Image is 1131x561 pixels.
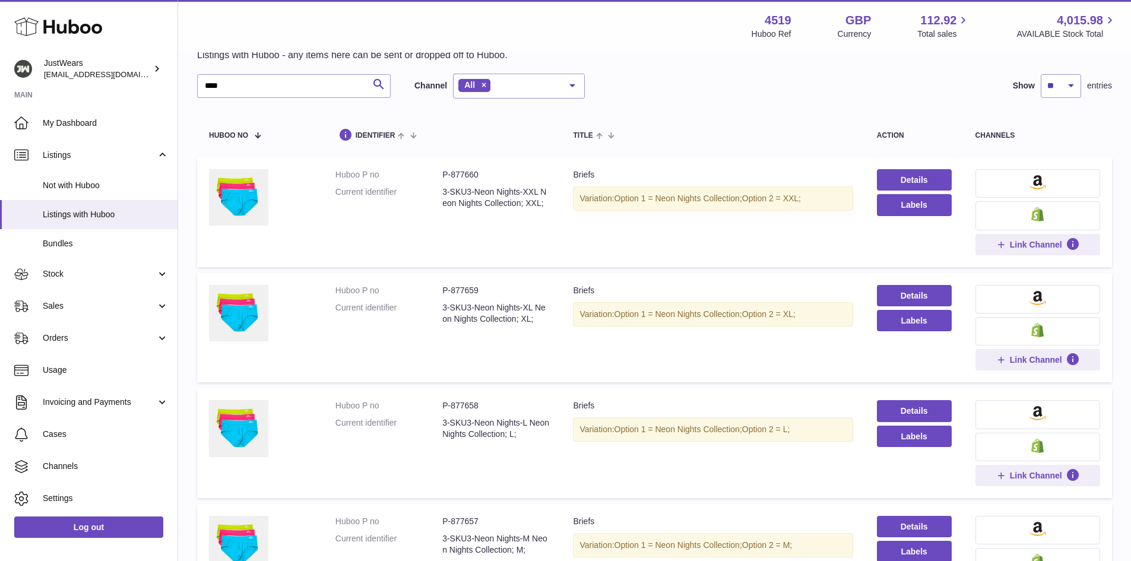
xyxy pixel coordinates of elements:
[975,349,1100,370] button: Link Channel
[442,400,549,411] dd: P-877658
[335,186,442,209] dt: Current identifier
[209,285,268,341] img: Briefs
[442,516,549,527] dd: P-877657
[1087,80,1112,91] span: entries
[752,28,791,40] div: Huboo Ref
[1029,522,1046,536] img: amazon-small.png
[742,194,801,203] span: Option 2 = XXL;
[877,194,952,215] button: Labels
[44,58,151,80] div: JustWears
[877,285,952,306] a: Details
[573,169,853,180] div: Briefs
[877,132,952,140] div: action
[209,169,268,226] img: Briefs
[573,533,853,557] div: Variation:
[573,516,853,527] div: Briefs
[442,285,549,296] dd: P-877659
[335,169,442,180] dt: Huboo P no
[209,132,248,140] span: Huboo no
[442,186,549,209] dd: 3-SKU3-Neon Nights-XXL Neon Nights Collection; XXL;
[335,417,442,440] dt: Current identifier
[335,516,442,527] dt: Huboo P no
[14,60,32,78] img: internalAdmin-4519@internal.huboo.com
[442,417,549,440] dd: 3-SKU3-Neon Nights-L Neon Nights Collection; L;
[44,69,175,79] span: [EMAIL_ADDRESS][DOMAIN_NAME]
[975,234,1100,255] button: Link Channel
[43,300,156,312] span: Sales
[1031,323,1044,337] img: shopify-small.png
[917,28,970,40] span: Total sales
[1029,175,1046,189] img: amazon-small.png
[14,516,163,538] a: Log out
[356,132,395,140] span: identifier
[1016,12,1117,40] a: 4,015.98 AVAILABLE Stock Total
[43,118,169,129] span: My Dashboard
[877,516,952,537] a: Details
[917,12,970,40] a: 112.92 Total sales
[573,132,593,140] span: title
[920,12,956,28] span: 112.92
[838,28,872,40] div: Currency
[335,285,442,296] dt: Huboo P no
[614,194,742,203] span: Option 1 = Neon Nights Collection;
[765,12,791,28] strong: 4519
[877,400,952,421] a: Details
[43,461,169,472] span: Channels
[742,424,790,434] span: Option 2 = L;
[1029,291,1046,305] img: amazon-small.png
[43,268,156,280] span: Stock
[845,12,871,28] strong: GBP
[877,169,952,191] a: Details
[573,302,853,327] div: Variation:
[209,400,268,457] img: Briefs
[43,429,169,440] span: Cases
[1010,470,1062,481] span: Link Channel
[43,238,169,249] span: Bundles
[742,540,792,550] span: Option 2 = M;
[335,302,442,325] dt: Current identifier
[43,365,169,376] span: Usage
[877,426,952,447] button: Labels
[975,132,1100,140] div: channels
[442,533,549,556] dd: 3-SKU3-Neon Nights-M Neon Nights Collection; M;
[573,400,853,411] div: Briefs
[197,49,508,62] p: Listings with Huboo - any items here can be sent or dropped off to Huboo.
[335,533,442,556] dt: Current identifier
[742,309,796,319] span: Option 2 = XL;
[573,186,853,211] div: Variation:
[975,465,1100,486] button: Link Channel
[614,309,742,319] span: Option 1 = Neon Nights Collection;
[43,397,156,408] span: Invoicing and Payments
[414,80,447,91] label: Channel
[1010,239,1062,250] span: Link Channel
[43,150,156,161] span: Listings
[1029,406,1046,420] img: amazon-small.png
[1031,207,1044,221] img: shopify-small.png
[43,493,169,504] span: Settings
[442,169,549,180] dd: P-877660
[43,332,156,344] span: Orders
[614,424,742,434] span: Option 1 = Neon Nights Collection;
[442,302,549,325] dd: 3-SKU3-Neon Nights-XL Neon Nights Collection; XL;
[1010,354,1062,365] span: Link Channel
[1057,12,1103,28] span: 4,015.98
[877,310,952,331] button: Labels
[464,80,475,90] span: All
[573,285,853,296] div: Briefs
[614,540,742,550] span: Option 1 = Neon Nights Collection;
[573,417,853,442] div: Variation:
[43,209,169,220] span: Listings with Huboo
[43,180,169,191] span: Not with Huboo
[1016,28,1117,40] span: AVAILABLE Stock Total
[1031,439,1044,453] img: shopify-small.png
[335,400,442,411] dt: Huboo P no
[1013,80,1035,91] label: Show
